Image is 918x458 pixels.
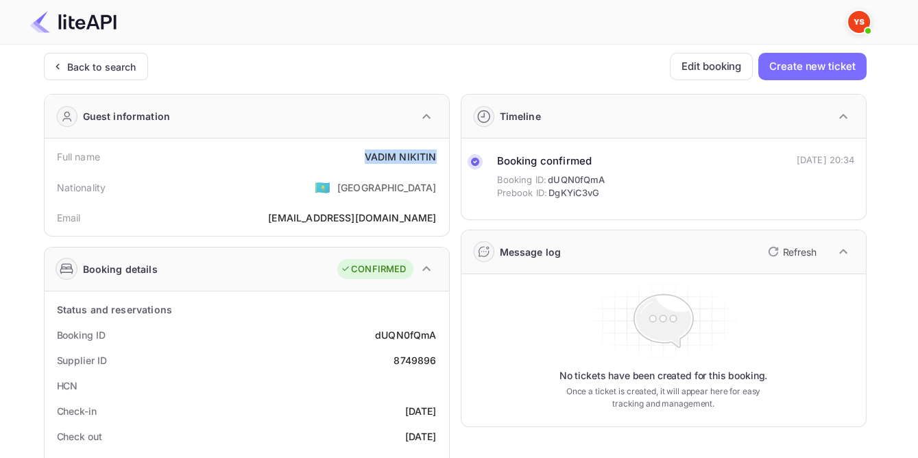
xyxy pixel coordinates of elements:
[57,328,106,342] div: Booking ID
[315,175,330,200] span: United States
[57,149,100,164] div: Full name
[83,262,158,276] div: Booking details
[497,186,548,200] span: Prebook ID:
[497,173,547,187] span: Booking ID:
[337,180,437,195] div: [GEOGRAPHIC_DATA]
[57,378,78,393] div: HCN
[405,404,437,418] div: [DATE]
[57,429,102,444] div: Check out
[548,173,605,187] span: dUQN0fQmA
[758,53,866,80] button: Create new ticket
[268,210,436,225] div: [EMAIL_ADDRESS][DOMAIN_NAME]
[57,180,106,195] div: Nationality
[57,353,107,367] div: Supplier ID
[497,154,605,169] div: Booking confirmed
[548,186,599,200] span: DgKYiC3vG
[394,353,436,367] div: 8749896
[375,328,436,342] div: dUQN0fQmA
[365,149,437,164] div: VADIM NIKITIN
[341,263,406,276] div: CONFIRMED
[30,11,117,33] img: LiteAPI Logo
[83,109,171,123] div: Guest information
[555,385,772,410] p: Once a ticket is created, it will appear here for easy tracking and management.
[760,241,822,263] button: Refresh
[57,210,81,225] div: Email
[57,404,97,418] div: Check-in
[67,60,136,74] div: Back to search
[797,154,855,167] div: [DATE] 20:34
[670,53,753,80] button: Edit booking
[783,245,817,259] p: Refresh
[559,369,768,383] p: No tickets have been created for this booking.
[405,429,437,444] div: [DATE]
[848,11,870,33] img: Yandex Support
[500,109,541,123] div: Timeline
[57,302,172,317] div: Status and reservations
[500,245,561,259] div: Message log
